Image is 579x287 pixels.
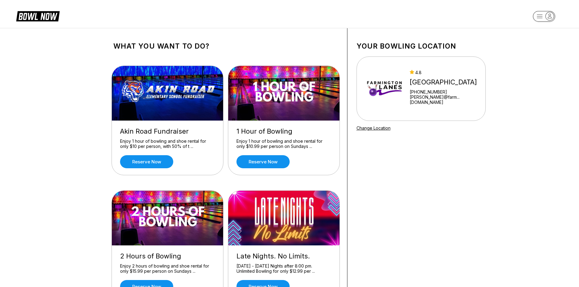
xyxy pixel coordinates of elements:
[120,263,215,274] div: Enjoy 2 hours of bowling and shoe rental for only $15.99 per person on Sundays ...
[120,138,215,149] div: Enjoy 1 hour of bowling and shoe rental for only $10 per person, with 50% of t ...
[236,127,331,135] div: 1 Hour of Bowling
[112,191,224,245] img: 2 Hours of Bowling
[120,127,215,135] div: Akin Road Fundraiser
[236,155,290,168] a: Reserve now
[410,70,483,75] div: 4.8
[410,89,483,94] div: [PHONE_NUMBER]
[357,42,486,50] h1: Your bowling location
[120,252,215,260] div: 2 Hours of Bowling
[228,66,340,121] img: 1 Hour of Bowling
[357,125,391,131] a: Change Location
[120,155,173,168] a: Reserve now
[236,138,331,149] div: Enjoy 1 hour of bowling and shoe rental for only $10.99 per person on Sundays ...
[112,66,224,121] img: Akin Road Fundraiser
[236,263,331,274] div: [DATE] - [DATE] Nights after 8:00 pm. Unlimited Bowling for only $12.99 per ...
[410,78,483,86] div: [GEOGRAPHIC_DATA]
[410,94,483,105] a: [PERSON_NAME]@farm...[DOMAIN_NAME]
[365,66,405,111] img: Farmington Lanes
[113,42,338,50] h1: What you want to do?
[236,252,331,260] div: Late Nights. No Limits.
[228,191,340,245] img: Late Nights. No Limits.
